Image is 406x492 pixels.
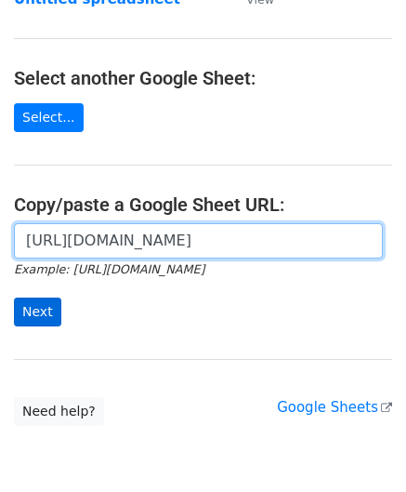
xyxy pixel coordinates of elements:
[14,397,104,426] a: Need help?
[14,298,61,326] input: Next
[14,103,84,132] a: Select...
[14,193,392,216] h4: Copy/paste a Google Sheet URL:
[313,403,406,492] iframe: Chat Widget
[14,67,392,89] h4: Select another Google Sheet:
[277,399,392,416] a: Google Sheets
[14,223,383,259] input: Paste your Google Sheet URL here
[14,262,204,276] small: Example: [URL][DOMAIN_NAME]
